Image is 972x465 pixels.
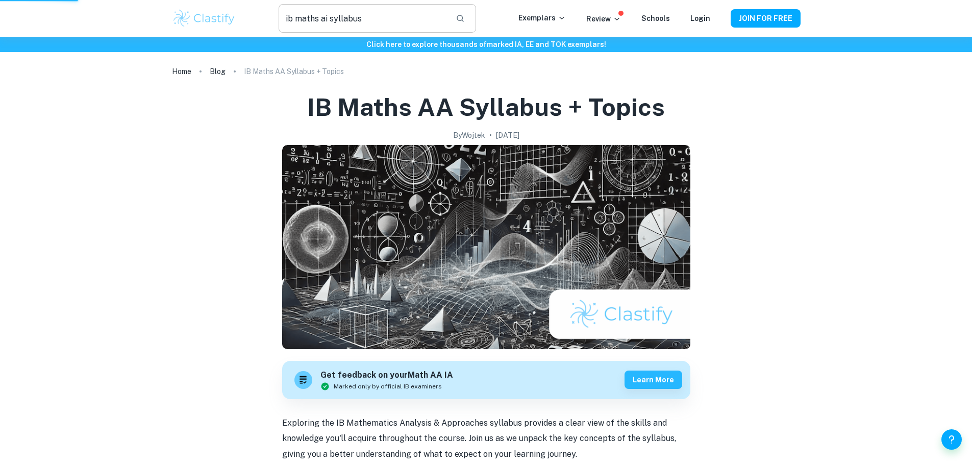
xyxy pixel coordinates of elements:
p: Review [586,13,621,25]
a: Get feedback on yourMath AA IAMarked only by official IB examinersLearn more [282,361,690,399]
p: • [489,130,492,141]
img: IB Maths AA Syllabus + Topics cover image [282,145,690,349]
h2: [DATE] [496,130,519,141]
h6: Get feedback on your Math AA IA [320,369,453,382]
h1: IB Maths AA Syllabus + Topics [307,91,665,124]
a: Schools [641,14,670,22]
span: Marked only by official IB examiners [334,382,442,391]
p: IB Maths AA Syllabus + Topics [244,66,344,77]
button: Learn more [625,371,682,389]
h2: By Wojtek [453,130,485,141]
button: Help and Feedback [941,429,962,450]
img: Clastify logo [172,8,237,29]
p: Exploring the IB Mathematics Analysis & Approaches syllabus provides a clear view of the skills a... [282,415,690,462]
p: Exemplars [518,12,566,23]
a: Login [690,14,710,22]
h6: Click here to explore thousands of marked IA, EE and TOK exemplars ! [2,39,970,50]
button: JOIN FOR FREE [731,9,801,28]
a: Blog [210,64,226,79]
a: Home [172,64,191,79]
input: Search for any exemplars... [279,4,447,33]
